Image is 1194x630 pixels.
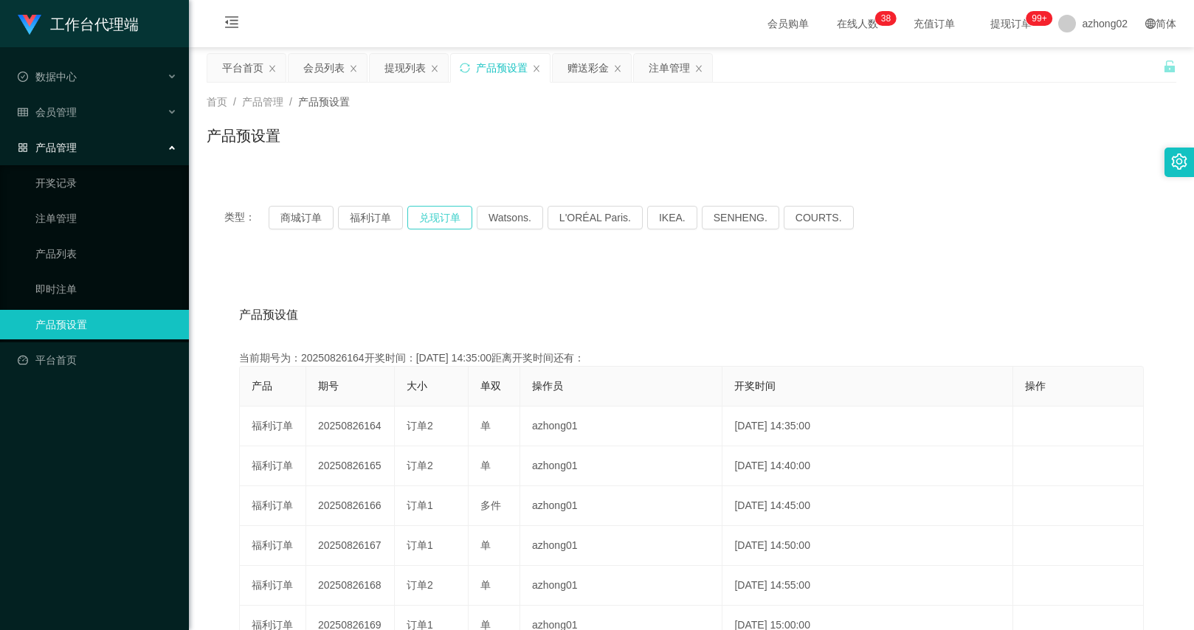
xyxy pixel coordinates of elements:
[306,486,395,526] td: 20250826166
[476,54,528,82] div: 产品预设置
[306,406,395,446] td: 20250826164
[532,380,563,392] span: 操作员
[240,566,306,606] td: 福利订单
[240,446,306,486] td: 福利订单
[520,406,722,446] td: azhong01
[906,18,962,29] span: 充值订单
[520,486,722,526] td: azhong01
[407,420,433,432] span: 订单2
[647,206,697,229] button: IKEA.
[240,526,306,566] td: 福利订单
[338,206,403,229] button: 福利订单
[207,96,227,108] span: 首页
[35,204,177,233] a: 注单管理
[407,539,433,551] span: 订单1
[722,566,1012,606] td: [DATE] 14:55:00
[1026,11,1052,26] sup: 968
[35,274,177,304] a: 即时注单
[430,64,439,73] i: 图标: close
[407,579,433,591] span: 订单2
[303,54,345,82] div: 会员列表
[252,380,272,392] span: 产品
[18,71,77,83] span: 数据中心
[407,460,433,471] span: 订单2
[50,1,139,48] h1: 工作台代理端
[306,526,395,566] td: 20250826167
[532,64,541,73] i: 图标: close
[35,310,177,339] a: 产品预设置
[480,460,491,471] span: 单
[1163,60,1176,73] i: 图标: unlock
[18,18,139,30] a: 工作台代理端
[722,446,1012,486] td: [DATE] 14:40:00
[722,406,1012,446] td: [DATE] 14:35:00
[460,63,470,73] i: 图标: sync
[306,566,395,606] td: 20250826168
[567,54,609,82] div: 赠送彩金
[480,420,491,432] span: 单
[306,446,395,486] td: 20250826165
[18,106,77,118] span: 会员管理
[829,18,886,29] span: 在线人数
[784,206,854,229] button: COURTS.
[886,11,891,26] p: 8
[480,579,491,591] span: 单
[18,107,28,117] i: 图标: table
[35,168,177,198] a: 开奖记录
[722,526,1012,566] td: [DATE] 14:50:00
[207,125,280,147] h1: 产品预设置
[207,1,257,48] i: 图标: menu-fold
[384,54,426,82] div: 提现列表
[1145,18,1156,29] i: 图标: global
[480,499,501,511] span: 多件
[477,206,543,229] button: Watsons.
[18,15,41,35] img: logo.9652507e.png
[233,96,236,108] span: /
[239,350,1144,366] div: 当前期号为：20250826164开奖时间：[DATE] 14:35:00距离开奖时间还有：
[239,306,298,324] span: 产品预设值
[520,446,722,486] td: azhong01
[224,206,269,229] span: 类型：
[734,380,776,392] span: 开奖时间
[520,566,722,606] td: azhong01
[269,206,334,229] button: 商城订单
[480,539,491,551] span: 单
[18,142,28,153] i: 图标: appstore-o
[548,206,643,229] button: L'ORÉAL Paris.
[649,54,690,82] div: 注单管理
[18,345,177,375] a: 图标: dashboard平台首页
[1171,153,1187,170] i: 图标: setting
[240,406,306,446] td: 福利订单
[1025,380,1046,392] span: 操作
[613,64,622,73] i: 图标: close
[240,486,306,526] td: 福利订单
[881,11,886,26] p: 3
[520,526,722,566] td: azhong01
[722,486,1012,526] td: [DATE] 14:45:00
[480,380,501,392] span: 单双
[35,239,177,269] a: 产品列表
[694,64,703,73] i: 图标: close
[18,72,28,82] i: 图标: check-circle-o
[222,54,263,82] div: 平台首页
[875,11,897,26] sup: 38
[242,96,283,108] span: 产品管理
[407,499,433,511] span: 订单1
[18,142,77,153] span: 产品管理
[318,380,339,392] span: 期号
[268,64,277,73] i: 图标: close
[298,96,350,108] span: 产品预设置
[289,96,292,108] span: /
[983,18,1039,29] span: 提现订单
[702,206,779,229] button: SENHENG.
[407,206,472,229] button: 兑现订单
[349,64,358,73] i: 图标: close
[407,380,427,392] span: 大小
